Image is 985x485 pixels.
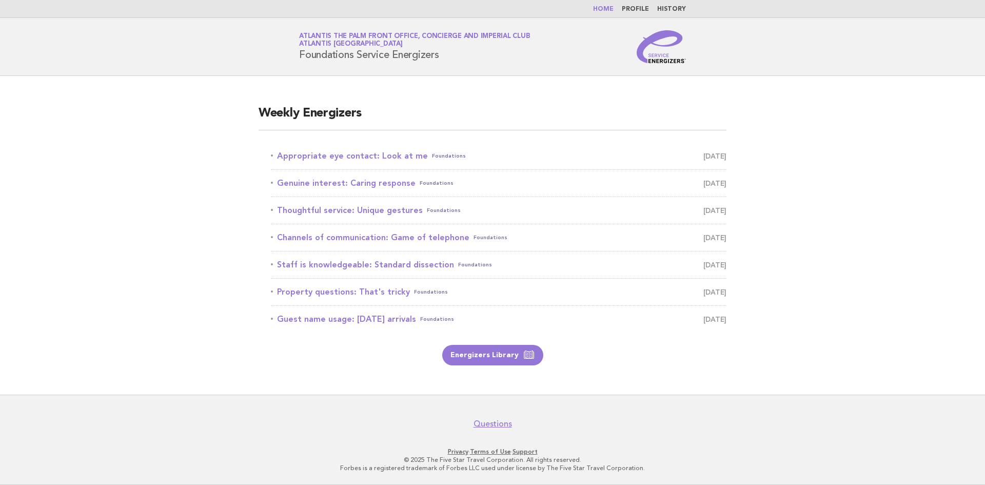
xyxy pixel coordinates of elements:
[448,448,468,455] a: Privacy
[474,230,507,245] span: Foundations
[622,6,649,12] a: Profile
[299,41,403,48] span: Atlantis [GEOGRAPHIC_DATA]
[427,203,461,218] span: Foundations
[420,312,454,326] span: Foundations
[271,149,726,163] a: Appropriate eye contact: Look at meFoundations [DATE]
[703,285,726,299] span: [DATE]
[179,464,806,472] p: Forbes is a registered trademark of Forbes LLC used under license by The Five Star Travel Corpora...
[299,33,530,47] a: Atlantis The Palm Front Office, Concierge and Imperial ClubAtlantis [GEOGRAPHIC_DATA]
[470,448,511,455] a: Terms of Use
[271,312,726,326] a: Guest name usage: [DATE] arrivalsFoundations [DATE]
[420,176,454,190] span: Foundations
[637,30,686,63] img: Service Energizers
[703,203,726,218] span: [DATE]
[703,312,726,326] span: [DATE]
[703,230,726,245] span: [DATE]
[703,176,726,190] span: [DATE]
[259,105,726,130] h2: Weekly Energizers
[271,258,726,272] a: Staff is knowledgeable: Standard dissectionFoundations [DATE]
[657,6,686,12] a: History
[593,6,614,12] a: Home
[703,258,726,272] span: [DATE]
[271,176,726,190] a: Genuine interest: Caring responseFoundations [DATE]
[271,285,726,299] a: Property questions: That's trickyFoundations [DATE]
[299,33,530,60] h1: Foundations Service Energizers
[442,345,543,365] a: Energizers Library
[458,258,492,272] span: Foundations
[432,149,466,163] span: Foundations
[271,230,726,245] a: Channels of communication: Game of telephoneFoundations [DATE]
[414,285,448,299] span: Foundations
[271,203,726,218] a: Thoughtful service: Unique gesturesFoundations [DATE]
[513,448,538,455] a: Support
[179,448,806,456] p: · ·
[179,456,806,464] p: © 2025 The Five Star Travel Corporation. All rights reserved.
[474,419,512,429] a: Questions
[703,149,726,163] span: [DATE]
